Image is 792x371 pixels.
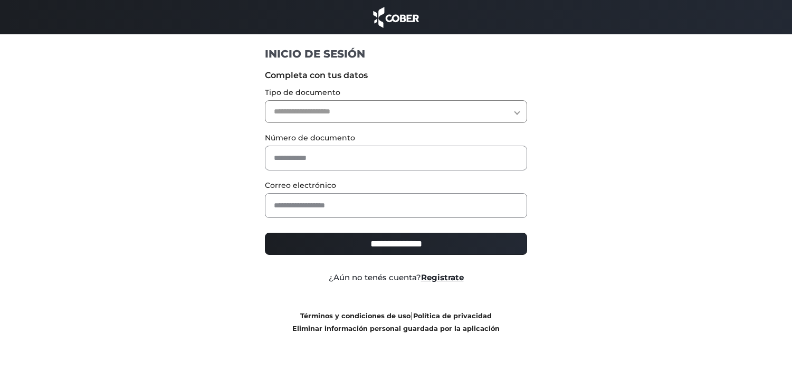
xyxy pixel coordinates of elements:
div: ¿Aún no tenés cuenta? [257,272,535,284]
div: | [257,309,535,335]
img: cober_marca.png [370,5,422,29]
a: Política de privacidad [413,312,492,320]
a: Términos y condiciones de uso [300,312,411,320]
label: Tipo de documento [265,87,527,98]
label: Completa con tus datos [265,69,527,82]
label: Número de documento [265,132,527,144]
h1: INICIO DE SESIÓN [265,47,527,61]
a: Eliminar información personal guardada por la aplicación [292,325,500,332]
a: Registrate [421,272,464,282]
label: Correo electrónico [265,180,527,191]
